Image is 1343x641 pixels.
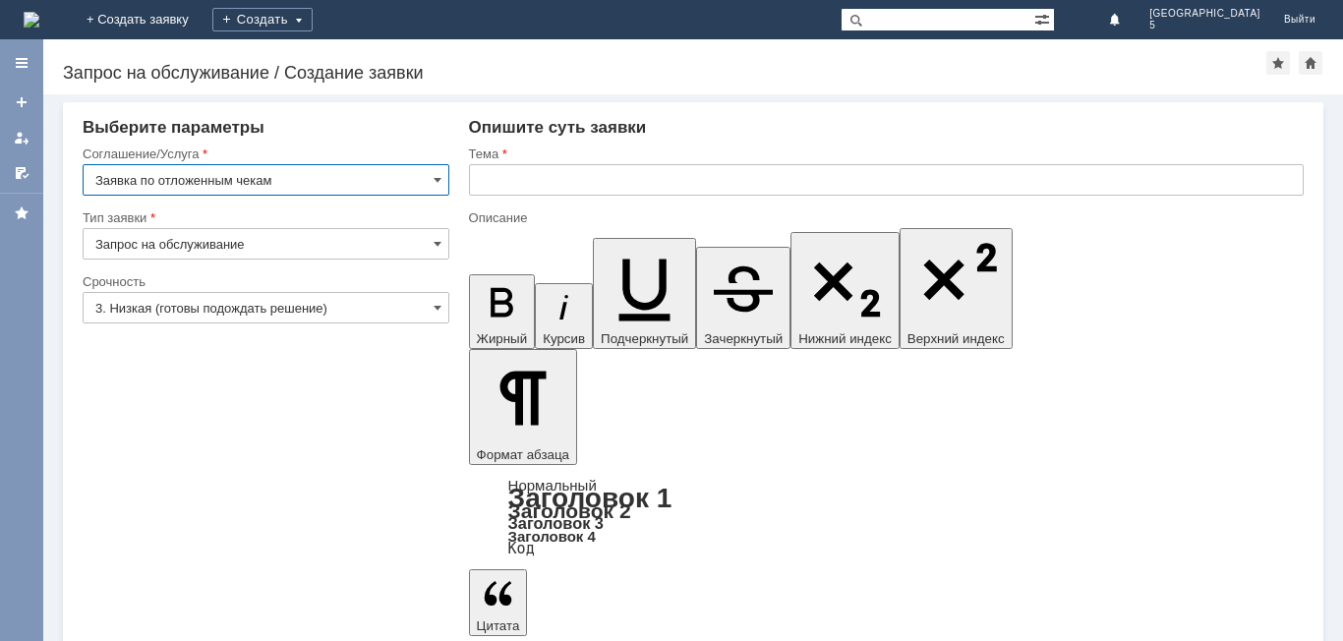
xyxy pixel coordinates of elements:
[6,122,37,153] a: Мои заявки
[477,618,520,633] span: Цитата
[477,447,569,462] span: Формат абзаца
[704,331,783,346] span: Зачеркнутый
[508,499,631,522] a: Заголовок 2
[601,331,688,346] span: Подчеркнутый
[508,483,672,513] a: Заголовок 1
[477,331,528,346] span: Жирный
[469,211,1300,224] div: Описание
[1149,20,1260,31] span: 5
[1034,9,1054,28] span: Расширенный поиск
[543,331,585,346] span: Курсив
[83,118,264,137] span: Выберите параметры
[24,12,39,28] img: logo
[469,479,1304,555] div: Формат абзаца
[6,87,37,118] a: Создать заявку
[83,275,445,288] div: Срочность
[469,569,528,636] button: Цитата
[508,514,604,532] a: Заголовок 3
[900,228,1013,349] button: Верхний индекс
[1299,51,1322,75] div: Сделать домашней страницей
[469,147,1300,160] div: Тема
[63,63,1266,83] div: Запрос на обслуживание / Создание заявки
[469,349,577,465] button: Формат абзаца
[798,331,892,346] span: Нижний индекс
[508,477,597,494] a: Нормальный
[907,331,1005,346] span: Верхний индекс
[696,247,790,349] button: Зачеркнутый
[1149,8,1260,20] span: [GEOGRAPHIC_DATA]
[24,12,39,28] a: Перейти на домашнюю страницу
[535,283,593,349] button: Курсив
[212,8,313,31] div: Создать
[1266,51,1290,75] div: Добавить в избранное
[83,211,445,224] div: Тип заявки
[6,157,37,189] a: Мои согласования
[83,147,445,160] div: Соглашение/Услуга
[508,528,596,545] a: Заголовок 4
[469,274,536,349] button: Жирный
[593,238,696,349] button: Подчеркнутый
[469,118,647,137] span: Опишите суть заявки
[790,232,900,349] button: Нижний индекс
[508,540,535,557] a: Код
